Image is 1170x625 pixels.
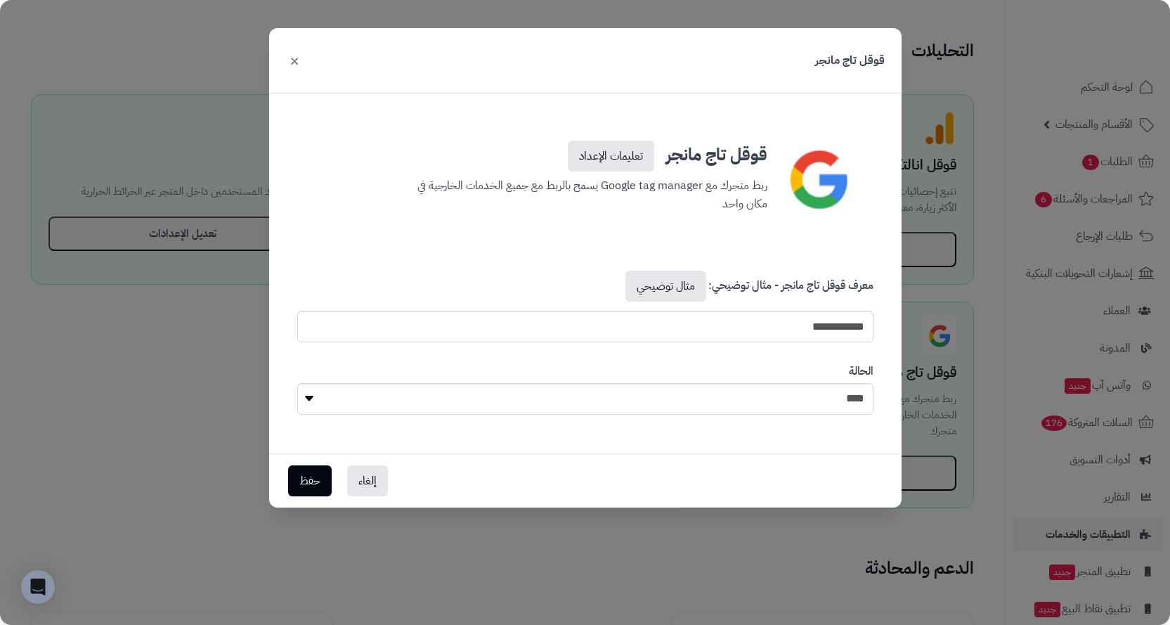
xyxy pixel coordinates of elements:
[286,45,303,76] button: ×
[623,271,873,307] label: معرف قوقل تاج مانجر - مثال توضيحي:
[347,465,388,496] button: إلغاء
[403,172,767,213] p: ربط متجرك مع Google tag manager يسمح بالربط مع جميع الخدمات الخارجية في مكان واحد
[568,141,654,172] a: تعليمات الإعداد
[625,271,706,302] a: مثال توضيحي
[288,465,332,496] button: حفظ
[815,53,885,69] h3: قوقل تاج مانجر
[21,570,55,604] div: Open Intercom Messenger
[403,135,767,172] h3: قوقل تاج مانجر
[774,135,864,224] img: google-icon.png
[849,363,873,380] label: الحالة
